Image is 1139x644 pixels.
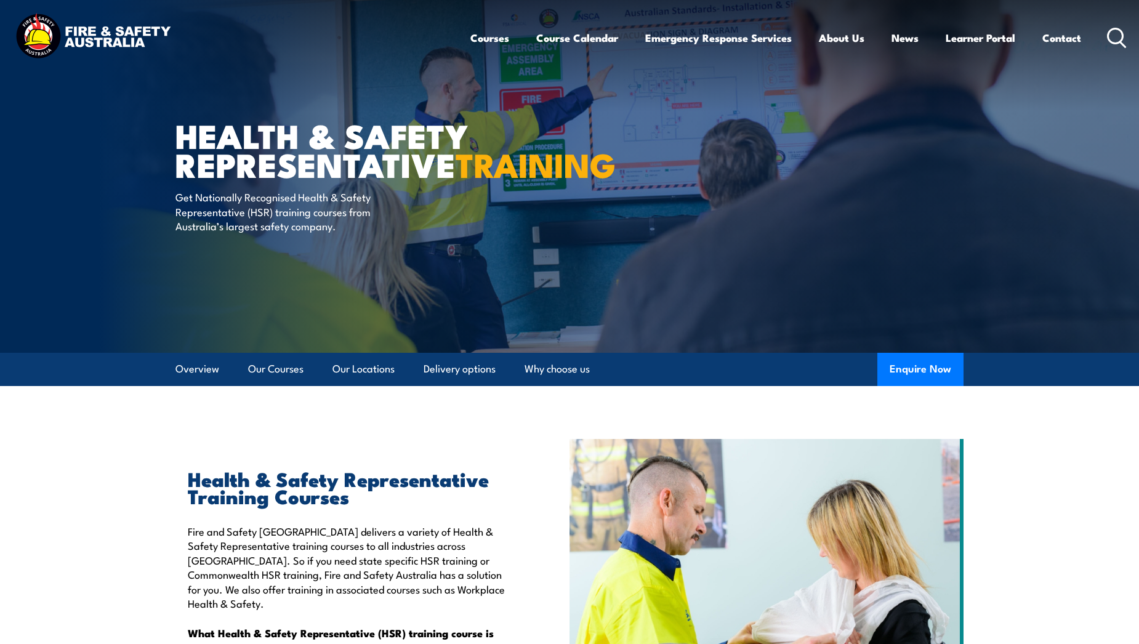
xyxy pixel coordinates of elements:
[819,22,864,54] a: About Us
[332,353,395,385] a: Our Locations
[175,121,480,178] h1: Health & Safety Representative
[525,353,590,385] a: Why choose us
[877,353,964,386] button: Enquire Now
[175,190,400,233] p: Get Nationally Recognised Health & Safety Representative (HSR) training courses from Australia’s ...
[536,22,618,54] a: Course Calendar
[645,22,792,54] a: Emergency Response Services
[188,470,513,504] h2: Health & Safety Representative Training Courses
[188,524,513,610] p: Fire and Safety [GEOGRAPHIC_DATA] delivers a variety of Health & Safety Representative training c...
[470,22,509,54] a: Courses
[946,22,1015,54] a: Learner Portal
[456,138,616,189] strong: TRAINING
[248,353,304,385] a: Our Courses
[424,353,496,385] a: Delivery options
[891,22,919,54] a: News
[175,353,219,385] a: Overview
[1042,22,1081,54] a: Contact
